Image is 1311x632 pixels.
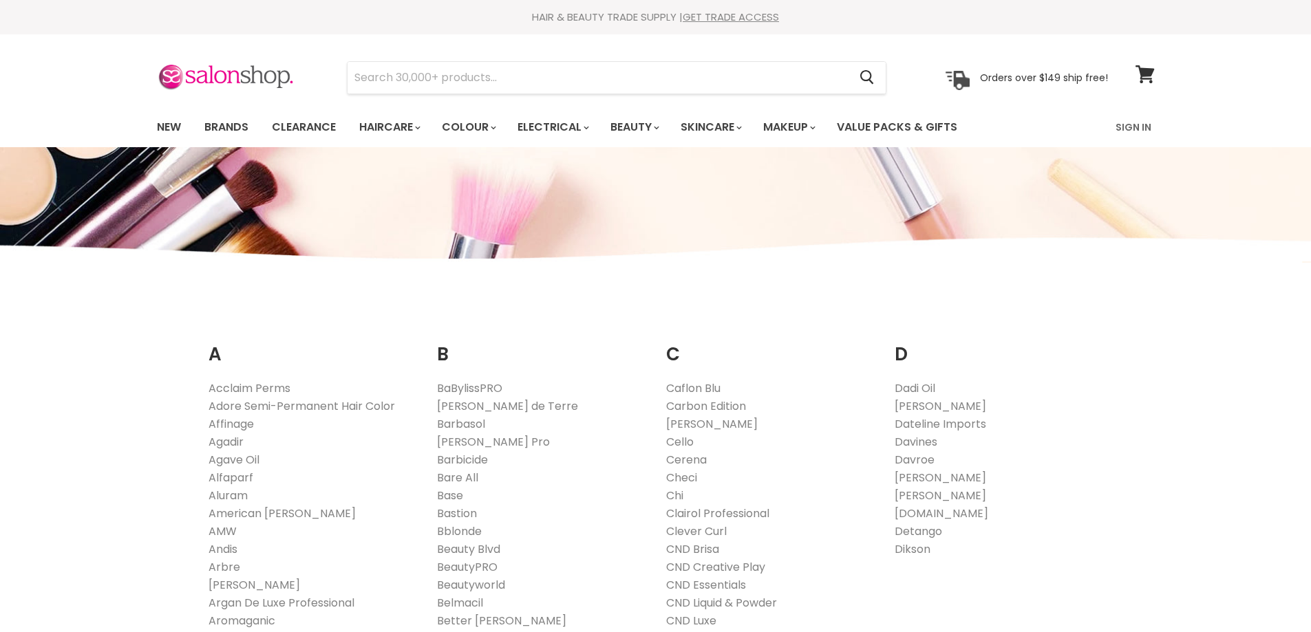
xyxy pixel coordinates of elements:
a: [PERSON_NAME] Pro [437,434,550,450]
a: [PERSON_NAME] de Terre [437,398,578,414]
a: [PERSON_NAME] [666,416,758,432]
a: Clairol Professional [666,505,769,521]
a: Aromaganic [209,613,275,629]
a: Davroe [895,452,935,468]
a: BeautyPRO [437,559,498,575]
a: Better [PERSON_NAME] [437,613,566,629]
a: [PERSON_NAME] [209,577,300,593]
a: Skincare [670,113,750,142]
a: Brands [194,113,259,142]
a: Detango [895,523,942,539]
button: Search [849,62,886,94]
a: Barbicide [437,452,488,468]
a: Davines [895,434,937,450]
h2: B [437,323,646,369]
a: CND Creative Play [666,559,765,575]
a: [PERSON_NAME] [895,488,986,503]
h2: D [895,323,1103,369]
a: Electrical [507,113,597,142]
a: Beauty Blvd [437,541,500,557]
a: Arbre [209,559,240,575]
ul: Main menu [147,107,1038,147]
a: Barbasol [437,416,485,432]
nav: Main [140,107,1172,147]
a: CND Liquid & Powder [666,595,777,611]
a: Agadir [209,434,244,450]
a: Makeup [753,113,824,142]
a: Cello [666,434,694,450]
p: Orders over $149 ship free! [980,71,1108,83]
a: Haircare [349,113,429,142]
a: BaBylissPRO [437,380,502,396]
a: Chi [666,488,683,503]
a: Colour [431,113,504,142]
a: Dadi Oil [895,380,935,396]
a: Bblonde [437,523,482,539]
a: AMW [209,523,237,539]
a: Value Packs & Gifts [827,113,968,142]
a: Andis [209,541,237,557]
a: Agave Oil [209,452,259,468]
a: CND Brisa [666,541,719,557]
a: Carbon Edition [666,398,746,414]
a: Dikson [895,541,930,557]
a: Beauty [600,113,668,142]
input: Search [348,62,849,94]
a: GET TRADE ACCESS [683,10,779,24]
a: Clever Curl [666,523,727,539]
a: Dateline Imports [895,416,986,432]
a: Cerena [666,452,707,468]
a: Beautyworld [437,577,505,593]
a: [DOMAIN_NAME] [895,505,988,521]
a: CND Essentials [666,577,746,593]
a: Acclaim Perms [209,380,290,396]
a: Clearance [262,113,346,142]
a: Sign In [1107,113,1160,142]
form: Product [347,61,886,94]
a: New [147,113,191,142]
a: Affinage [209,416,254,432]
a: [PERSON_NAME] [895,470,986,486]
a: Argan De Luxe Professional [209,595,354,611]
a: Belmacil [437,595,483,611]
a: Bastion [437,505,477,521]
div: HAIR & BEAUTY TRADE SUPPLY | [140,10,1172,24]
a: Base [437,488,463,503]
a: Alfaparf [209,470,253,486]
a: Aluram [209,488,248,503]
a: Bare All [437,470,478,486]
h2: A [209,323,417,369]
h2: C [666,323,875,369]
a: [PERSON_NAME] [895,398,986,414]
a: Caflon Blu [666,380,721,396]
a: Adore Semi-Permanent Hair Color [209,398,395,414]
a: CND Luxe [666,613,716,629]
a: Checi [666,470,697,486]
a: American [PERSON_NAME] [209,505,356,521]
